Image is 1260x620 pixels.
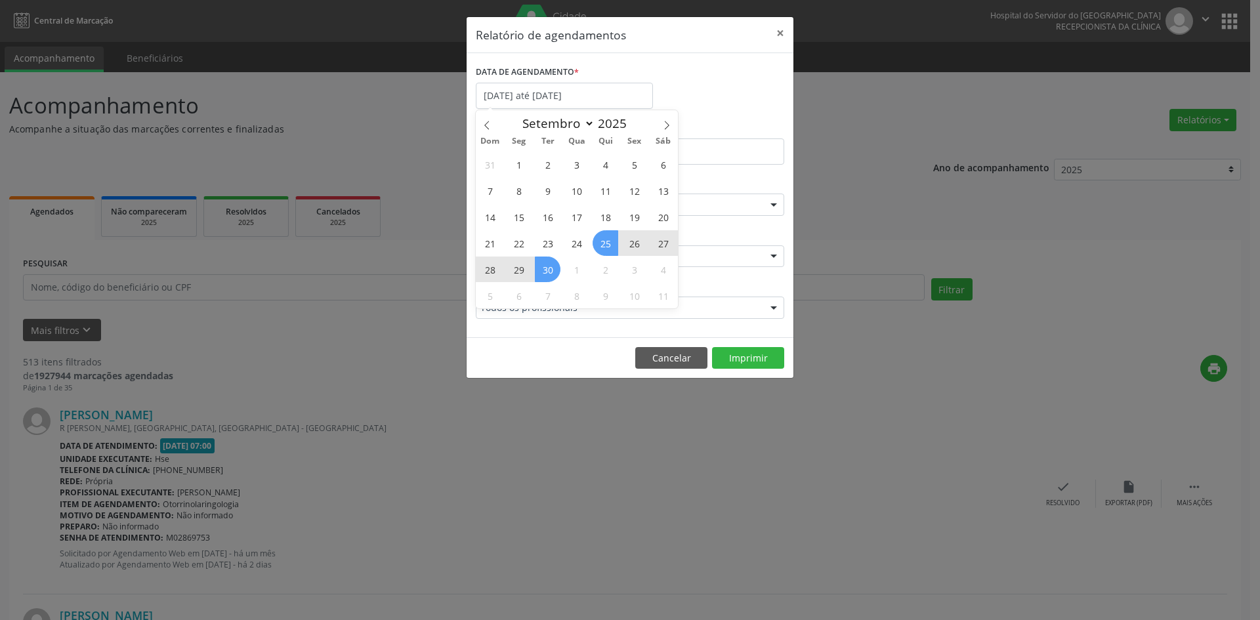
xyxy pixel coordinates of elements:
span: Setembro 12, 2025 [621,178,647,203]
select: Month [516,114,595,133]
h5: Relatório de agendamentos [476,26,626,43]
span: Setembro 23, 2025 [535,230,560,256]
span: Dom [476,137,505,146]
span: Setembro 8, 2025 [506,178,532,203]
input: Year [595,115,638,132]
span: Qua [562,137,591,146]
span: Ter [534,137,562,146]
span: Outubro 8, 2025 [564,283,589,308]
span: Outubro 2, 2025 [593,257,618,282]
span: Setembro 27, 2025 [650,230,676,256]
span: Setembro 18, 2025 [593,204,618,230]
span: Setembro 1, 2025 [506,152,532,177]
span: Setembro 29, 2025 [506,257,532,282]
span: Setembro 11, 2025 [593,178,618,203]
span: Setembro 4, 2025 [593,152,618,177]
button: Imprimir [712,347,784,369]
span: Setembro 16, 2025 [535,204,560,230]
span: Setembro 15, 2025 [506,204,532,230]
span: Setembro 22, 2025 [506,230,532,256]
span: Setembro 20, 2025 [650,204,676,230]
span: Setembro 9, 2025 [535,178,560,203]
span: Setembro 28, 2025 [477,257,503,282]
span: Setembro 19, 2025 [621,204,647,230]
span: Outubro 3, 2025 [621,257,647,282]
span: Seg [505,137,534,146]
span: Outubro 1, 2025 [564,257,589,282]
span: Setembro 30, 2025 [535,257,560,282]
span: Setembro 5, 2025 [621,152,647,177]
button: Cancelar [635,347,707,369]
span: Sex [620,137,649,146]
span: Setembro 2, 2025 [535,152,560,177]
span: Setembro 21, 2025 [477,230,503,256]
span: Setembro 13, 2025 [650,178,676,203]
label: DATA DE AGENDAMENTO [476,62,579,83]
input: Selecione uma data ou intervalo [476,83,653,109]
button: Close [767,17,793,49]
span: Outubro 7, 2025 [535,283,560,308]
span: Setembro 7, 2025 [477,178,503,203]
span: Outubro 6, 2025 [506,283,532,308]
span: Setembro 17, 2025 [564,204,589,230]
span: Outubro 5, 2025 [477,283,503,308]
input: Selecione o horário final [633,138,784,165]
span: Setembro 24, 2025 [564,230,589,256]
span: Outubro 4, 2025 [650,257,676,282]
span: Outubro 10, 2025 [621,283,647,308]
span: Qui [591,137,620,146]
span: Setembro 25, 2025 [593,230,618,256]
span: Outubro 9, 2025 [593,283,618,308]
label: ATÉ [633,118,784,138]
span: Sáb [649,137,678,146]
span: Setembro 10, 2025 [564,178,589,203]
span: Setembro 14, 2025 [477,204,503,230]
span: Outubro 11, 2025 [650,283,676,308]
span: Setembro 26, 2025 [621,230,647,256]
span: Setembro 6, 2025 [650,152,676,177]
span: Setembro 3, 2025 [564,152,589,177]
span: Agosto 31, 2025 [477,152,503,177]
